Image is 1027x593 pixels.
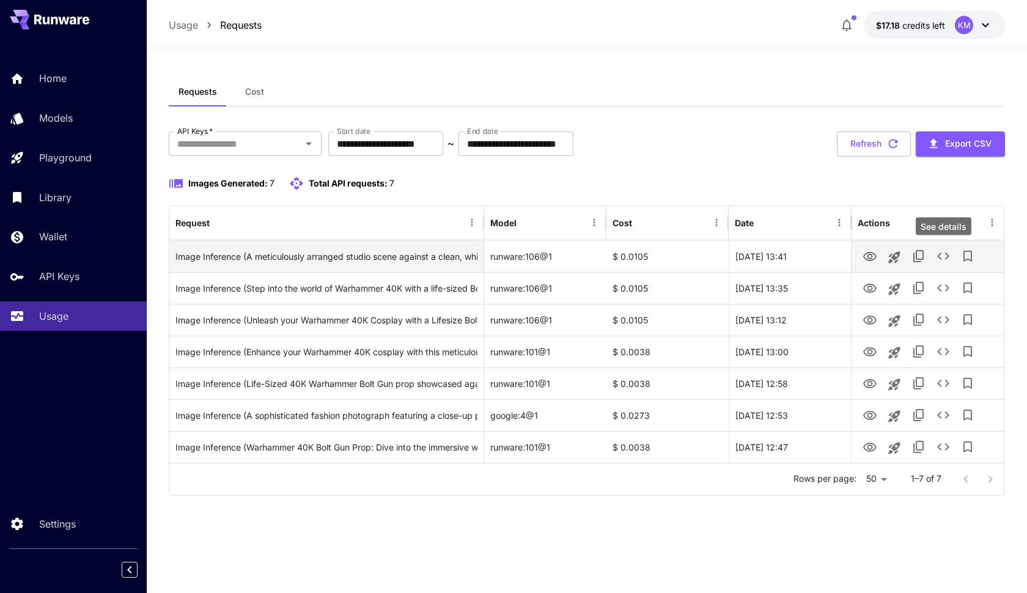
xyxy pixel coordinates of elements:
span: credits left [902,20,945,31]
button: Open [300,135,317,152]
button: Menu [463,214,480,231]
p: ~ [447,136,454,151]
div: Request [175,218,210,228]
button: Menu [984,214,1001,231]
p: Playground [39,150,92,165]
div: 01 Sep, 2025 13:00 [729,336,851,367]
div: Click to copy prompt [175,241,477,272]
label: Start date [337,126,370,136]
div: Click to copy prompt [175,336,477,367]
nav: breadcrumb [169,18,262,32]
button: View Image [858,370,882,396]
button: Add to library [955,403,980,427]
label: End date [467,126,498,136]
button: Launch in playground [882,404,907,429]
div: $ 0.0038 [606,336,729,367]
button: See details [931,308,955,332]
button: Add to library [955,371,980,396]
div: $17.1769 [876,19,945,32]
div: 01 Sep, 2025 12:53 [729,399,851,431]
div: 01 Sep, 2025 12:47 [729,431,851,463]
div: runware:101@1 [484,367,606,399]
p: Home [39,71,67,86]
p: API Keys [39,269,79,284]
button: View Image [858,339,882,364]
div: $ 0.0105 [606,272,729,304]
p: Library [39,190,72,205]
button: Launch in playground [882,309,907,333]
div: $ 0.0038 [606,431,729,463]
div: runware:106@1 [484,240,606,272]
button: Launch in playground [882,245,907,270]
button: Refresh [837,131,911,157]
button: Export CSV [916,131,1005,157]
div: Click to copy prompt [175,432,477,463]
button: Sort [211,214,228,231]
div: Click to copy prompt [175,368,477,399]
button: Copy TaskUUID [907,308,931,332]
button: View Image [858,434,882,459]
div: Click to copy prompt [175,400,477,431]
p: Usage [39,309,68,323]
div: $ 0.0105 [606,304,729,336]
button: Collapse sidebar [122,562,138,578]
button: Copy TaskUUID [907,435,931,459]
div: Click to copy prompt [175,304,477,336]
button: Sort [633,214,650,231]
button: View Image [858,307,882,332]
p: Wallet [39,229,67,244]
p: Settings [39,517,76,531]
p: Models [39,111,73,125]
div: $ 0.0105 [606,240,729,272]
span: Cost [245,86,264,97]
span: $17.18 [876,20,902,31]
div: Actions [858,218,890,228]
button: Launch in playground [882,436,907,460]
button: Add to library [955,308,980,332]
div: Date [735,218,754,228]
div: runware:106@1 [484,304,606,336]
button: View Image [858,275,882,300]
span: Total API requests: [309,178,388,188]
button: Menu [586,214,603,231]
button: View Image [858,402,882,427]
button: Copy TaskUUID [907,244,931,268]
div: KM [955,16,973,34]
a: Usage [169,18,198,32]
button: Launch in playground [882,372,907,397]
label: API Keys [177,126,213,136]
button: See details [931,276,955,300]
span: Images Generated: [188,178,268,188]
button: Launch in playground [882,277,907,301]
div: runware:101@1 [484,336,606,367]
p: Rows per page: [793,473,856,485]
button: Sort [755,214,772,231]
button: Copy TaskUUID [907,276,931,300]
div: $ 0.0273 [606,399,729,431]
button: See details [931,403,955,427]
p: 1–7 of 7 [911,473,941,485]
div: runware:101@1 [484,431,606,463]
div: Collapse sidebar [131,559,147,581]
div: runware:106@1 [484,272,606,304]
div: Click to copy prompt [175,273,477,304]
button: Copy TaskUUID [907,403,931,427]
button: Add to library [955,339,980,364]
a: Requests [220,18,262,32]
button: Copy TaskUUID [907,371,931,396]
button: See details [931,244,955,268]
button: Add to library [955,435,980,459]
button: $17.1769KM [864,11,1005,39]
div: $ 0.0038 [606,367,729,399]
div: 01 Sep, 2025 13:12 [729,304,851,336]
div: Cost [613,218,632,228]
button: See details [931,371,955,396]
span: 7 [389,178,394,188]
div: 01 Sep, 2025 12:58 [729,367,851,399]
div: 01 Sep, 2025 13:41 [729,240,851,272]
div: Model [490,218,517,228]
button: Add to library [955,276,980,300]
div: 50 [861,470,891,488]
